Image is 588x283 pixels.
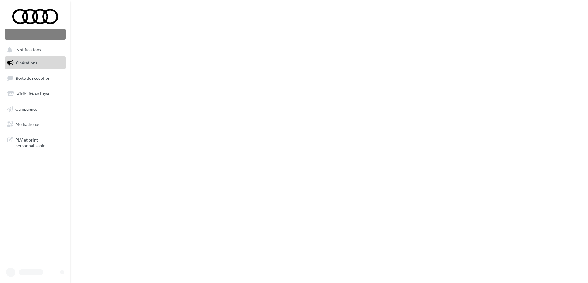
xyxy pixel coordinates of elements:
span: Visibilité en ligne [17,91,49,96]
span: Médiathèque [15,122,40,127]
div: Nouvelle campagne [5,29,66,40]
a: Boîte de réception [4,72,67,85]
a: Campagnes [4,103,67,116]
span: Boîte de réception [16,76,51,81]
a: Opérations [4,56,67,69]
span: PLV et print personnalisable [15,136,63,149]
a: PLV et print personnalisable [4,133,67,151]
a: Médiathèque [4,118,67,131]
span: Opérations [16,60,37,65]
span: Notifications [16,47,41,52]
span: Campagnes [15,106,37,111]
a: Visibilité en ligne [4,87,67,100]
